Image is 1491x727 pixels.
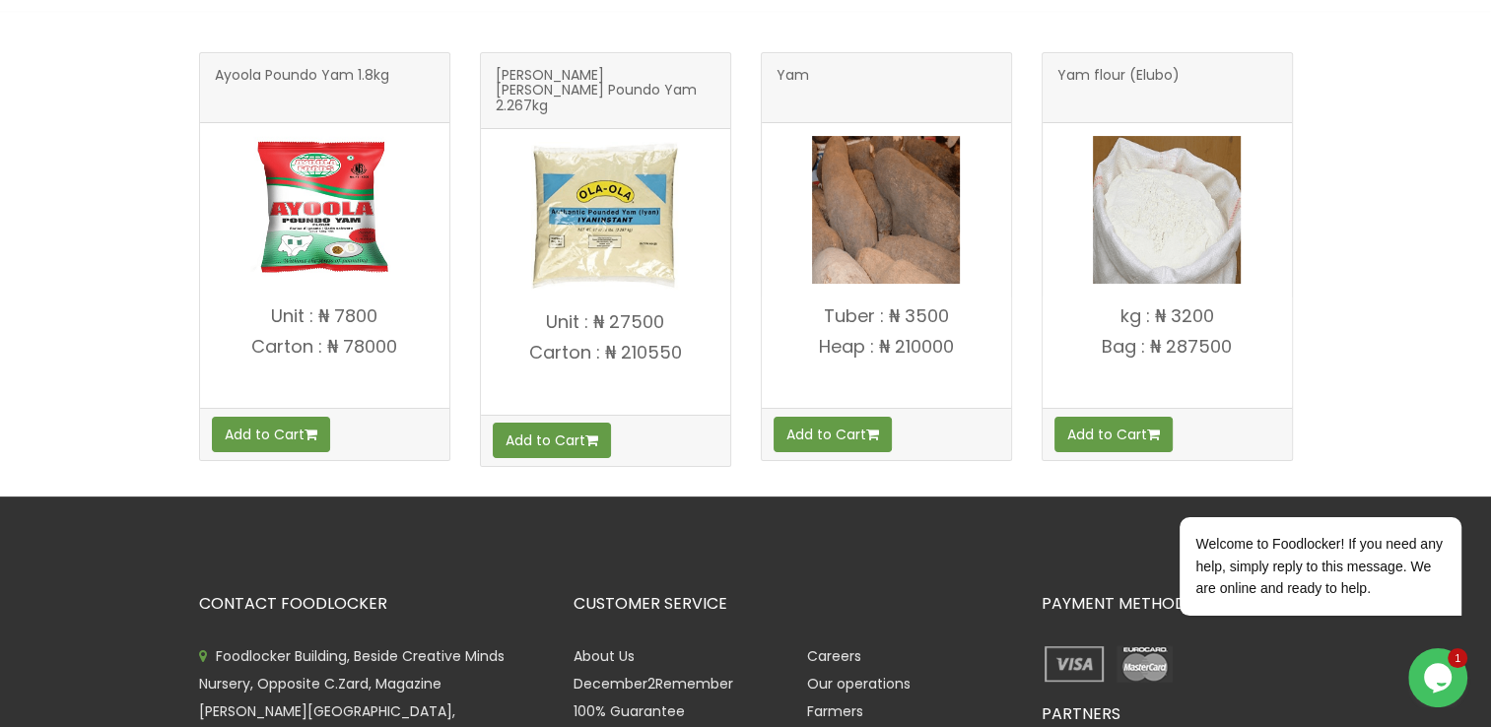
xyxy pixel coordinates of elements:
a: Careers [807,646,861,666]
a: About Us [574,646,635,666]
p: Heap : ₦ 210000 [762,337,1011,357]
img: payment [1042,642,1108,686]
img: Ola Ola Poundo Yam 2.267kg [531,142,679,290]
img: Ayoola Poundo Yam 1.8kg [250,136,398,284]
button: Add to Cart [1054,417,1173,452]
button: Add to Cart [212,417,330,452]
p: kg : ₦ 3200 [1043,306,1292,326]
img: Yam flour (Elubo) [1093,136,1241,284]
a: December2Remember [574,674,733,694]
h3: CONTACT FOODLOCKER [199,595,544,613]
i: Add to cart [866,428,879,441]
i: Add to cart [305,428,317,441]
p: Bag : ₦ 287500 [1043,337,1292,357]
button: All Products [386,41,508,77]
i: Add to cart [585,433,598,447]
a: Farmers [807,701,863,721]
p: Carton : ₦ 210550 [481,343,730,363]
button: Add to Cart [774,417,892,452]
button: Add to Cart [493,423,611,458]
p: Unit : ₦ 7800 [200,306,449,326]
p: Unit : ₦ 27500 [481,312,730,332]
a: 100% Guarantee [574,701,685,721]
p: Tuber : ₦ 3500 [762,306,1011,326]
h3: PAYMENT METHODS [1042,595,1293,613]
iframe: chat widget [1117,339,1471,638]
img: payment [1112,642,1178,686]
h3: CUSTOMER SERVICE [574,595,1012,613]
h3: PARTNERS [1042,705,1293,723]
img: Yam [812,136,960,284]
a: Our operations [807,674,911,694]
p: Carton : ₦ 78000 [200,337,449,357]
span: 0 [1169,26,1193,50]
iframe: chat widget [1408,648,1471,707]
input: Search our variety of products [506,41,1067,77]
